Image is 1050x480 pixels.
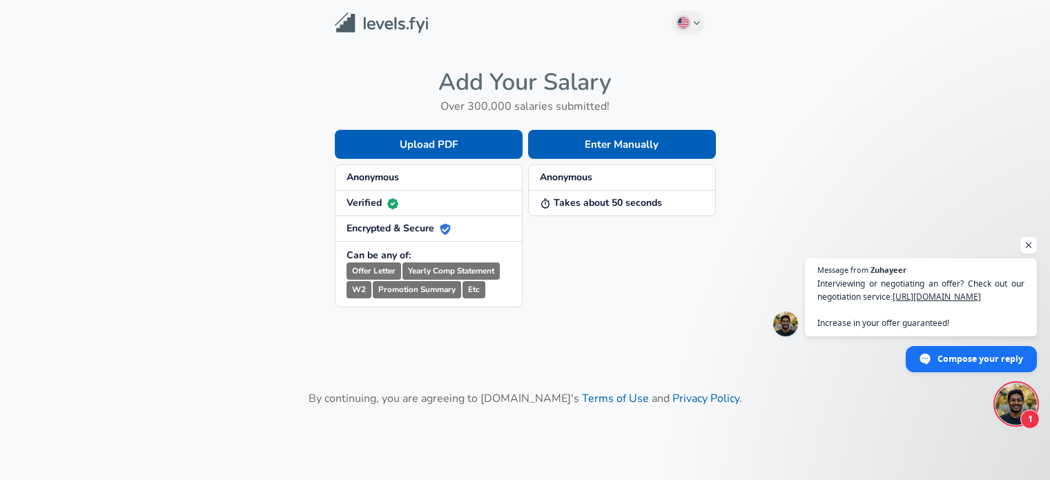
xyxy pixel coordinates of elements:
small: Promotion Summary [373,281,461,298]
small: W2 [347,281,371,298]
strong: Takes about 50 seconds [540,196,662,209]
img: Levels.fyi [335,12,428,34]
strong: Encrypted & Secure [347,222,451,235]
img: English (US) [678,17,689,28]
strong: Verified [347,196,398,209]
a: Terms of Use [582,391,649,406]
div: Open chat [995,383,1037,425]
span: Compose your reply [937,347,1023,371]
small: Etc [463,281,485,298]
strong: Anonymous [347,171,399,184]
small: Yearly Comp Statement [402,262,500,280]
button: Enter Manually [528,130,716,159]
strong: Anonymous [540,171,592,184]
small: Offer Letter [347,262,401,280]
button: English (US) [672,11,705,35]
span: 1 [1020,410,1040,429]
h4: Add Your Salary [335,68,716,97]
span: Message from [817,266,868,273]
span: Interviewing or negotiating an offer? Check out our negotiation service: Increase in your offer g... [817,277,1024,329]
span: Zuhayeer [871,266,906,273]
strong: Can be any of: [347,249,411,262]
a: Privacy Policy [672,391,739,406]
h6: Over 300,000 salaries submitted! [335,97,716,116]
button: Upload PDF [335,130,523,159]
